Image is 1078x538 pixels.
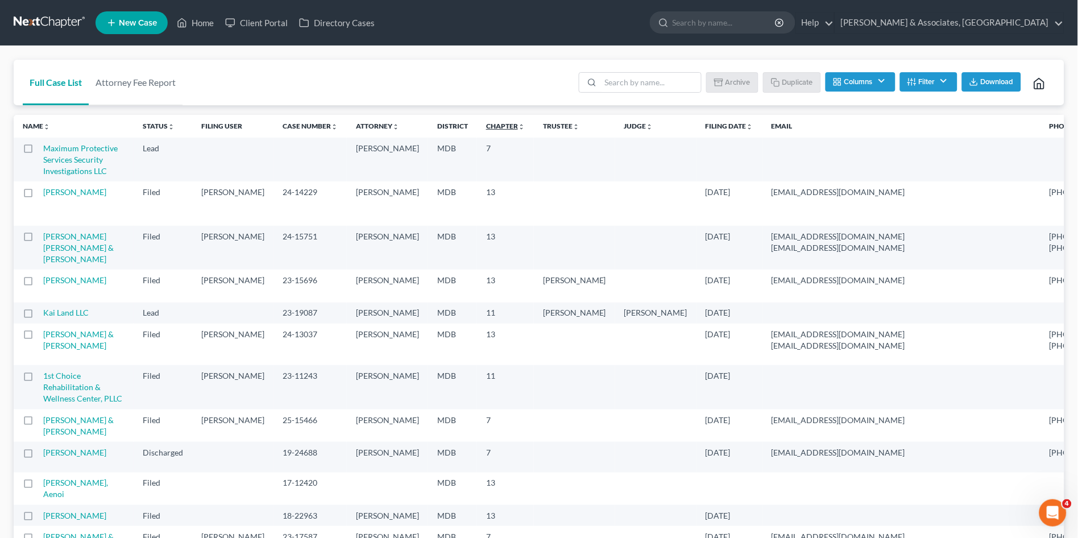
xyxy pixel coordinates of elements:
[428,365,477,409] td: MDB
[696,303,762,324] td: [DATE]
[962,72,1021,92] button: Download
[673,12,777,33] input: Search by name...
[134,226,192,270] td: Filed
[356,122,399,130] a: Attorneyunfold_more
[477,181,534,225] td: 13
[134,409,192,442] td: Filed
[192,226,273,270] td: [PERSON_NAME]
[706,122,753,130] a: Filing Dateunfold_more
[293,13,380,33] a: Directory Cases
[134,442,192,472] td: Discharged
[477,365,534,409] td: 11
[143,122,175,130] a: Statusunfold_more
[192,270,273,302] td: [PERSON_NAME]
[696,226,762,270] td: [DATE]
[696,181,762,225] td: [DATE]
[273,270,347,302] td: 23-15696
[428,138,477,181] td: MDB
[283,122,338,130] a: Case Numberunfold_more
[835,13,1064,33] a: [PERSON_NAME] & Associates, [GEOGRAPHIC_DATA]
[43,275,106,285] a: [PERSON_NAME]
[477,505,534,526] td: 13
[134,303,192,324] td: Lead
[43,187,106,197] a: [PERSON_NAME]
[428,505,477,526] td: MDB
[134,270,192,302] td: Filed
[1063,499,1072,508] span: 4
[1039,499,1067,527] iframe: Intercom live chat
[428,115,477,138] th: District
[23,60,89,105] a: Full Case List
[696,505,762,526] td: [DATE]
[119,19,157,27] span: New Case
[477,473,534,505] td: 13
[428,181,477,225] td: MDB
[772,275,1031,286] pre: [EMAIL_ADDRESS][DOMAIN_NAME]
[89,60,183,105] a: Attorney Fee Report
[347,303,428,324] td: [PERSON_NAME]
[347,365,428,409] td: [PERSON_NAME]
[168,123,175,130] i: unfold_more
[43,478,108,499] a: [PERSON_NAME], Aenoi
[347,226,428,270] td: [PERSON_NAME]
[43,448,106,457] a: [PERSON_NAME]
[43,308,89,317] a: Kai Land LLC
[747,123,753,130] i: unfold_more
[23,122,50,130] a: Nameunfold_more
[134,324,192,365] td: Filed
[477,303,534,324] td: 11
[624,122,653,130] a: Judgeunfold_more
[43,415,114,436] a: [PERSON_NAME] & [PERSON_NAME]
[347,442,428,472] td: [PERSON_NAME]
[518,123,525,130] i: unfold_more
[134,181,192,225] td: Filed
[192,365,273,409] td: [PERSON_NAME]
[696,365,762,409] td: [DATE]
[428,303,477,324] td: MDB
[600,73,701,92] input: Search by name...
[43,143,118,176] a: Maximum Protective Services Security Investigations LLC
[134,365,192,409] td: Filed
[826,72,895,92] button: Columns
[347,505,428,526] td: [PERSON_NAME]
[772,231,1031,254] pre: [EMAIL_ADDRESS][DOMAIN_NAME] [EMAIL_ADDRESS][DOMAIN_NAME]
[43,371,122,403] a: 1st Choice Rehabilitation & Wellness Center, PLLC
[646,123,653,130] i: unfold_more
[772,415,1031,426] pre: [EMAIL_ADDRESS][DOMAIN_NAME]
[43,123,50,130] i: unfold_more
[43,329,114,350] a: [PERSON_NAME] & [PERSON_NAME]
[477,138,534,181] td: 7
[192,181,273,225] td: [PERSON_NAME]
[615,303,696,324] td: [PERSON_NAME]
[347,324,428,365] td: [PERSON_NAME]
[477,442,534,472] td: 7
[392,123,399,130] i: unfold_more
[171,13,219,33] a: Home
[534,303,615,324] td: [PERSON_NAME]
[43,231,114,264] a: [PERSON_NAME] [PERSON_NAME] & [PERSON_NAME]
[696,442,762,472] td: [DATE]
[534,270,615,302] td: [PERSON_NAME]
[347,181,428,225] td: [PERSON_NAME]
[772,187,1031,198] pre: [EMAIL_ADDRESS][DOMAIN_NAME]
[477,226,534,270] td: 13
[134,138,192,181] td: Lead
[696,324,762,365] td: [DATE]
[428,324,477,365] td: MDB
[219,13,293,33] a: Client Portal
[796,13,834,33] a: Help
[573,123,579,130] i: unfold_more
[772,447,1031,458] pre: [EMAIL_ADDRESS][DOMAIN_NAME]
[273,303,347,324] td: 23-19087
[543,122,579,130] a: Trusteeunfold_more
[772,329,1031,351] pre: [EMAIL_ADDRESS][DOMAIN_NAME] [EMAIL_ADDRESS][DOMAIN_NAME]
[428,473,477,505] td: MDB
[273,365,347,409] td: 23-11243
[134,473,192,505] td: Filed
[762,115,1040,138] th: Email
[273,324,347,365] td: 24-13037
[192,115,273,138] th: Filing User
[347,409,428,442] td: [PERSON_NAME]
[428,226,477,270] td: MDB
[428,409,477,442] td: MDB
